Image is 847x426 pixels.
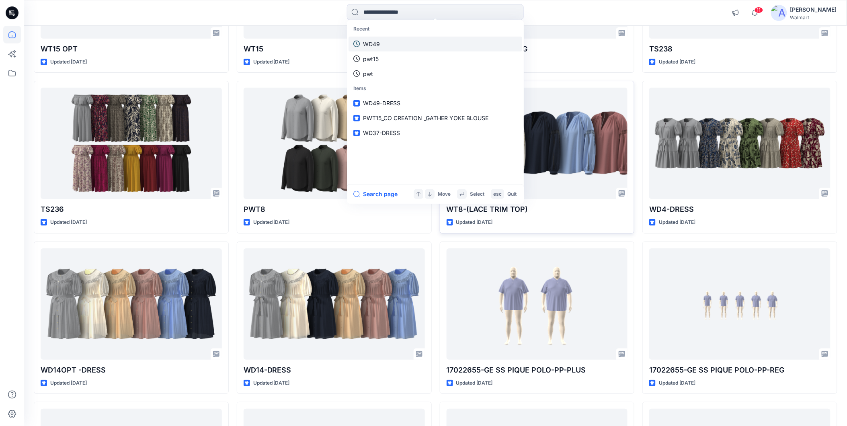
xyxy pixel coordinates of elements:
[363,100,400,106] span: WD49-DRESS
[253,58,290,66] p: Updated [DATE]
[438,190,451,199] p: Move
[349,81,522,96] p: Items
[349,111,522,125] a: PWT15_CO CREATION _GATHER YOKE BLOUSE
[447,204,628,215] p: WT8-(LACE TRIM TOP)
[659,218,695,227] p: Updated [DATE]
[244,43,425,55] p: WT15
[41,365,222,376] p: WD14OPT -DRESS
[447,43,628,55] p: TT1736016490-LINING
[649,248,831,360] a: 17022655-GE SS PIQUE POLO-PP-REG
[447,88,628,199] a: WT8-(LACE TRIM TOP)
[659,379,695,387] p: Updated [DATE]
[771,5,787,21] img: avatar
[363,129,400,136] span: WD37-DRESS
[244,365,425,376] p: WD14-DRESS
[349,66,522,81] a: pwt
[41,88,222,199] a: TS236
[253,218,290,227] p: Updated [DATE]
[244,248,425,360] a: WD14-DRESS
[659,58,695,66] p: Updated [DATE]
[349,22,522,37] p: Recent
[447,365,628,376] p: 17022655-GE SS PIQUE POLO-PP-PLUS
[244,204,425,215] p: PWT8
[649,365,831,376] p: 17022655-GE SS PIQUE POLO-PP-REG
[456,379,493,387] p: Updated [DATE]
[41,248,222,360] a: WD14OPT -DRESS
[790,5,837,14] div: [PERSON_NAME]
[50,379,87,387] p: Updated [DATE]
[363,70,373,78] p: pwt
[447,248,628,360] a: 17022655-GE SS PIQUE POLO-PP-PLUS
[363,55,379,63] p: pwt15
[244,88,425,199] a: PWT8
[50,218,87,227] p: Updated [DATE]
[41,204,222,215] p: TS236
[363,115,488,121] span: PWT15_CO CREATION _GATHER YOKE BLOUSE
[790,14,837,20] div: Walmart
[363,40,380,48] p: WD49
[456,218,493,227] p: Updated [DATE]
[50,58,87,66] p: Updated [DATE]
[649,43,831,55] p: TS238
[349,96,522,111] a: WD49-DRESS
[349,37,522,51] a: WD49
[349,51,522,66] a: pwt15
[755,7,763,13] span: 11
[349,125,522,140] a: WD37-DRESS
[649,204,831,215] p: WD4-DRESS
[253,379,290,387] p: Updated [DATE]
[507,190,517,199] p: Quit
[470,190,484,199] p: Select
[649,88,831,199] a: WD4-DRESS
[353,189,398,199] button: Search page
[493,190,502,199] p: esc
[41,43,222,55] p: WT15 OPT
